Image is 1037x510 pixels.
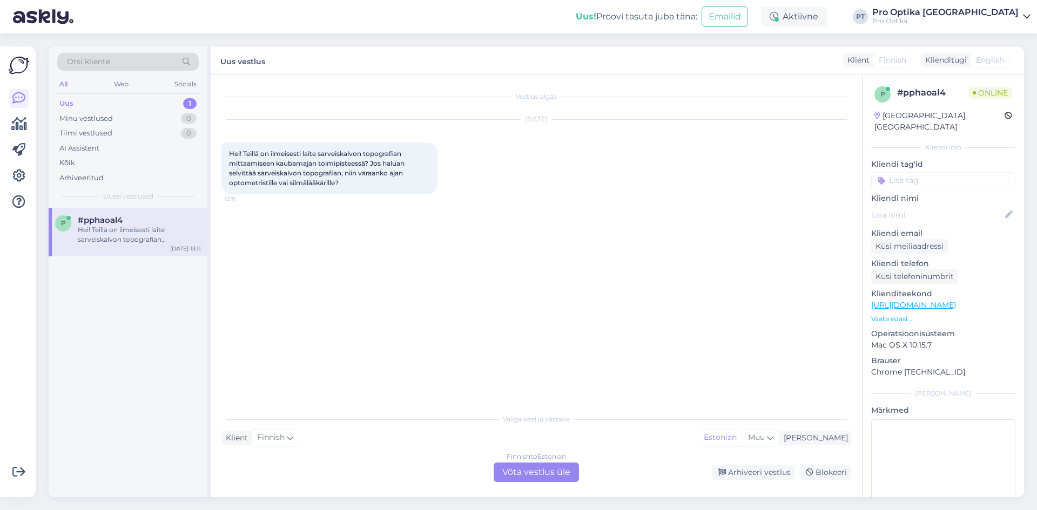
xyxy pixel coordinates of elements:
div: Klienditugi [921,55,967,66]
div: All [57,77,70,91]
div: Pro Optika [872,17,1019,25]
div: [PERSON_NAME] [871,389,1015,398]
p: Brauser [871,355,1015,366]
img: Askly Logo [9,55,29,76]
span: p [880,90,885,98]
p: Kliendi nimi [871,193,1015,204]
div: Küsi meiliaadressi [871,239,948,254]
div: # pphaoal4 [897,86,968,99]
span: Finnish [257,432,285,444]
p: Kliendi telefon [871,258,1015,269]
div: 0 [181,128,197,139]
div: Web [112,77,131,91]
div: PT [853,9,868,24]
input: Lisa nimi [872,209,1003,221]
div: Aktiivne [761,7,827,26]
div: Finnish to Estonian [507,452,566,461]
span: English [976,55,1004,66]
span: Otsi kliente [67,56,110,67]
a: [URL][DOMAIN_NAME] [871,300,956,310]
span: Finnish [879,55,906,66]
input: Lisa tag [871,172,1015,188]
div: Uus [59,98,73,109]
span: Online [968,87,1012,99]
div: [DATE] [221,114,851,124]
div: Arhiveeri vestlus [712,465,795,480]
div: Kliendi info [871,142,1015,152]
div: Kõik [59,158,75,168]
div: [PERSON_NAME] [779,432,848,444]
p: Vaata edasi ... [871,314,1015,324]
div: Valige keel ja vastake [221,414,851,424]
p: Operatsioonisüsteem [871,328,1015,339]
div: 0 [181,113,197,124]
div: Võta vestlus üle [494,463,579,482]
button: Emailid [702,6,748,27]
div: Socials [172,77,199,91]
div: Proovi tasuta juba täna: [576,10,697,23]
p: Kliendi tag'id [871,159,1015,170]
div: Küsi telefoninumbrit [871,269,958,284]
div: [GEOGRAPHIC_DATA], [GEOGRAPHIC_DATA] [874,110,1005,133]
p: Kliendi email [871,228,1015,239]
span: Uued vestlused [103,192,153,201]
p: Chrome [TECHNICAL_ID] [871,366,1015,378]
span: 13:11 [225,195,265,203]
div: Klient [843,55,870,66]
span: p [61,219,66,227]
p: Klienditeekond [871,288,1015,300]
div: Pro Optika [GEOGRAPHIC_DATA] [872,8,1019,17]
div: 1 [183,98,197,109]
div: Vestlus algas [221,92,851,101]
span: Muu [748,432,765,442]
div: Klient [221,432,248,444]
a: Pro Optika [GEOGRAPHIC_DATA]Pro Optika [872,8,1031,25]
div: Arhiveeritud [59,173,104,183]
div: AI Assistent [59,143,99,154]
p: Märkmed [871,405,1015,416]
label: Uus vestlus [220,53,265,67]
p: Mac OS X 10.15.7 [871,339,1015,351]
div: [DATE] 13:11 [170,244,201,253]
div: Hei! Teillä on ilmeisesti laite sarveiskalvon topografian mittaamiseen kaubamajan toimipisteessä?... [78,225,201,244]
div: Tiimi vestlused [59,128,112,139]
span: Hei! Teillä on ilmeisesti laite sarveiskalvon topografian mittaamiseen kaubamajan toimipisteessä?... [229,149,406,187]
div: Blokeeri [799,465,851,480]
b: Uus! [576,11,596,22]
span: #pphaoal4 [78,215,123,225]
div: Minu vestlused [59,113,113,124]
div: Estonian [698,430,742,446]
